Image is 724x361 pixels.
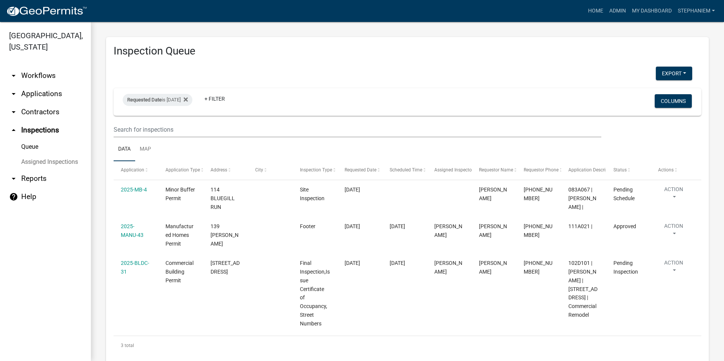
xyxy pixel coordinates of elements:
[345,260,360,266] span: 09/05/2025
[585,4,606,18] a: Home
[211,260,240,275] span: 1027 LAKE OCONEE PKWY
[165,187,195,201] span: Minor Buffer Permit
[568,187,596,210] span: 083A067 | Matt Bacon |
[211,167,227,173] span: Address
[390,259,420,268] div: [DATE]
[516,161,561,179] datatable-header-cell: Requestor Phone
[9,107,18,117] i: arrow_drop_down
[479,223,507,238] span: Courtney Andrews
[524,260,552,275] span: 678-963-8227
[656,67,692,80] button: Export
[434,223,462,238] span: Cedrick Moreland
[568,223,592,229] span: 111A021 |
[114,45,701,58] h3: Inspection Queue
[255,167,263,173] span: City
[479,167,513,173] span: Requestor Name
[337,161,382,179] datatable-header-cell: Requested Date
[9,126,18,135] i: arrow_drop_up
[382,161,427,179] datatable-header-cell: Scheduled Time
[434,260,462,275] span: Michele Rivera
[121,187,147,193] a: 2025-MB-4
[114,336,701,355] div: 3 total
[524,167,559,173] span: Requestor Phone
[613,223,636,229] span: Approved
[300,223,315,229] span: Footer
[121,223,144,238] a: 2025-MANU-43
[165,223,193,247] span: Manufactured Homes Permit
[658,167,674,173] span: Actions
[135,137,156,162] a: Map
[345,187,360,193] span: 09/05/2025
[248,161,293,179] datatable-header-cell: City
[524,223,552,238] span: 912 240-0608
[9,71,18,80] i: arrow_drop_down
[127,97,162,103] span: Requested Date
[658,222,689,241] button: Action
[9,192,18,201] i: help
[658,185,689,204] button: Action
[568,260,598,318] span: 102D101 | Bryan Pulliam | 1027 LAKE OCONEE PKWY SUITE 900 | Commercial Remodel
[114,122,601,137] input: Search for inspections
[561,161,606,179] datatable-header-cell: Application Description
[123,94,192,106] div: is [DATE]
[121,260,149,275] a: 2025-BLDC-31
[651,161,696,179] datatable-header-cell: Actions
[390,167,422,173] span: Scheduled Time
[472,161,516,179] datatable-header-cell: Requestor Name
[613,260,638,275] span: Pending Inspection
[203,161,248,179] datatable-header-cell: Address
[198,92,231,106] a: + Filter
[293,161,337,179] datatable-header-cell: Inspection Type
[427,161,472,179] datatable-header-cell: Assigned Inspector
[613,167,627,173] span: Status
[300,260,330,326] span: Final Inspection,Issue Certificate of Occupancy,Street Numbers
[568,167,616,173] span: Application Description
[606,4,629,18] a: Admin
[300,167,332,173] span: Inspection Type
[211,223,239,247] span: 139 GREGORY LN
[479,187,507,201] span: Matt Bacon
[114,161,158,179] datatable-header-cell: Application
[390,222,420,231] div: [DATE]
[9,89,18,98] i: arrow_drop_down
[675,4,718,18] a: StephanieM
[658,259,689,278] button: Action
[9,174,18,183] i: arrow_drop_down
[121,167,144,173] span: Application
[629,4,675,18] a: My Dashboard
[211,187,235,210] span: 114 BLUEGILL RUN
[114,137,135,162] a: Data
[300,187,325,201] span: Site Inspection
[158,161,203,179] datatable-header-cell: Application Type
[434,167,473,173] span: Assigned Inspector
[165,167,200,173] span: Application Type
[655,94,692,108] button: Columns
[524,187,552,201] span: 229-733-0506
[479,260,507,275] span: Allisha Blair
[606,161,651,179] datatable-header-cell: Status
[345,167,376,173] span: Requested Date
[613,187,635,201] span: Pending Schedule
[345,223,360,229] span: 09/05/2025
[165,260,193,283] span: Commercial Building Permit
